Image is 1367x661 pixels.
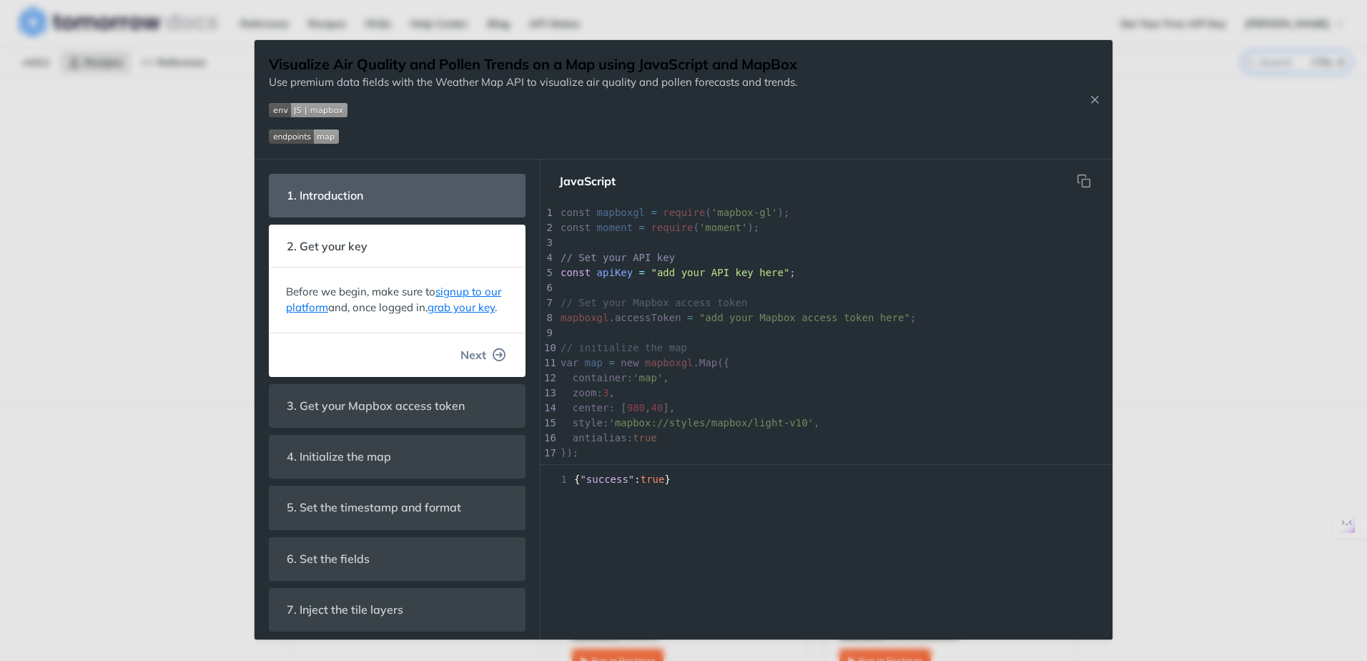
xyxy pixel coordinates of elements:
span: "add your API key here" [651,267,789,278]
span: 3 [603,387,608,398]
span: : [561,432,657,444]
span: 'map' [633,372,663,383]
span: ; [789,267,795,278]
span: 5. Set the timestamp and format [277,494,471,522]
span: = [639,222,645,233]
p: Use premium data fields with the Weather Map API to visualize air quality and pollen forecasts an... [269,74,797,91]
section: 1. Introduction [269,174,525,217]
span: 40 [651,402,663,413]
span: ( ); [561,222,759,233]
span: style [573,417,603,429]
span: "success" [580,474,634,485]
span: mapboxgl [645,357,693,368]
span: accessToken [615,312,681,323]
span: mapboxgl [597,207,645,218]
div: 16 [541,431,555,446]
span: 3. Get your Mapbox access token [277,392,475,420]
svg: hidden [1077,174,1091,188]
span: require [663,207,705,218]
img: env [269,103,347,117]
span: = [687,312,693,323]
span: : , [561,372,669,383]
span: : [ , ], [561,402,675,413]
img: endpoint [269,129,339,144]
span: 2. Get your key [277,232,377,260]
span: map [585,357,603,368]
section: 7. Inject the tile layers [269,588,525,632]
div: 7 [541,295,555,310]
span: Next [460,346,486,363]
div: 4 [541,250,555,265]
span: = [651,207,656,218]
section: 2. Get your keyBefore we begin, make sure tosignup to our platformand, once logged in,grab your k... [269,225,525,377]
div: 11 [541,356,555,371]
div: 2 [541,220,555,235]
span: const [561,222,591,233]
span: new [621,357,638,368]
span: 6. Set the fields [277,545,380,573]
span: . ({ [561,357,729,368]
div: 6 [541,280,555,295]
span: // Set your Mapbox access token [561,297,747,308]
span: }); [561,447,578,459]
span: container [573,372,627,383]
div: { : } [541,472,1112,487]
div: 9 [541,325,555,341]
span: antialias [573,432,627,444]
div: 12 [541,371,555,386]
section: 6. Set the fields [269,537,525,581]
span: center [573,402,609,413]
div: 13 [541,386,555,401]
span: 4. Initialize the map [277,443,401,471]
span: Expand image [269,102,797,118]
span: Expand image [269,128,797,145]
span: ( ); [561,207,789,218]
span: "add your Mapbox access token here" [699,312,910,323]
span: const [561,267,591,278]
span: // initialize the map [561,342,687,353]
span: true [633,432,657,444]
span: . ; [561,312,916,323]
span: 7. Inject the tile layers [277,596,413,624]
span: : , [561,387,615,398]
span: moment [597,222,633,233]
span: const [561,207,591,218]
div: 17 [541,446,555,461]
div: 14 [541,401,555,416]
span: 980 [627,402,645,413]
section: 5. Set the timestamp and format [269,486,525,529]
span: // Set your API key [561,252,675,263]
button: Next [449,341,518,369]
section: 3. Get your Mapbox access token [269,384,525,428]
p: Before we begin, make sure to and, once logged in, . [286,284,508,316]
span: mapboxgl [561,312,608,323]
span: require [651,222,693,233]
span: = [639,267,645,278]
span: 1. Introduction [277,182,373,210]
span: 1 [541,472,571,487]
div: 10 [541,341,555,356]
a: grab your key [428,300,495,314]
span: = [608,357,614,368]
span: true [641,474,665,485]
button: Copy [1070,167,1098,195]
span: Map [699,357,717,368]
span: var [561,357,578,368]
section: 4. Initialize the map [269,435,525,479]
div: 5 [541,265,555,280]
div: 3 [541,235,555,250]
button: JavaScript [548,167,627,195]
div: 1 [541,205,555,220]
span: 'mapbox-gl' [711,207,778,218]
span: : , [561,417,820,429]
h1: Visualize Air Quality and Pollen Trends on a Map using JavaScript and MapBox [269,54,797,74]
span: 'moment' [699,222,747,233]
span: zoom [573,387,597,398]
button: Close Recipe [1084,92,1105,107]
div: 8 [541,310,555,325]
span: apiKey [597,267,633,278]
div: 15 [541,416,555,431]
span: 'mapbox://styles/mapbox/light-v10' [608,417,814,429]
